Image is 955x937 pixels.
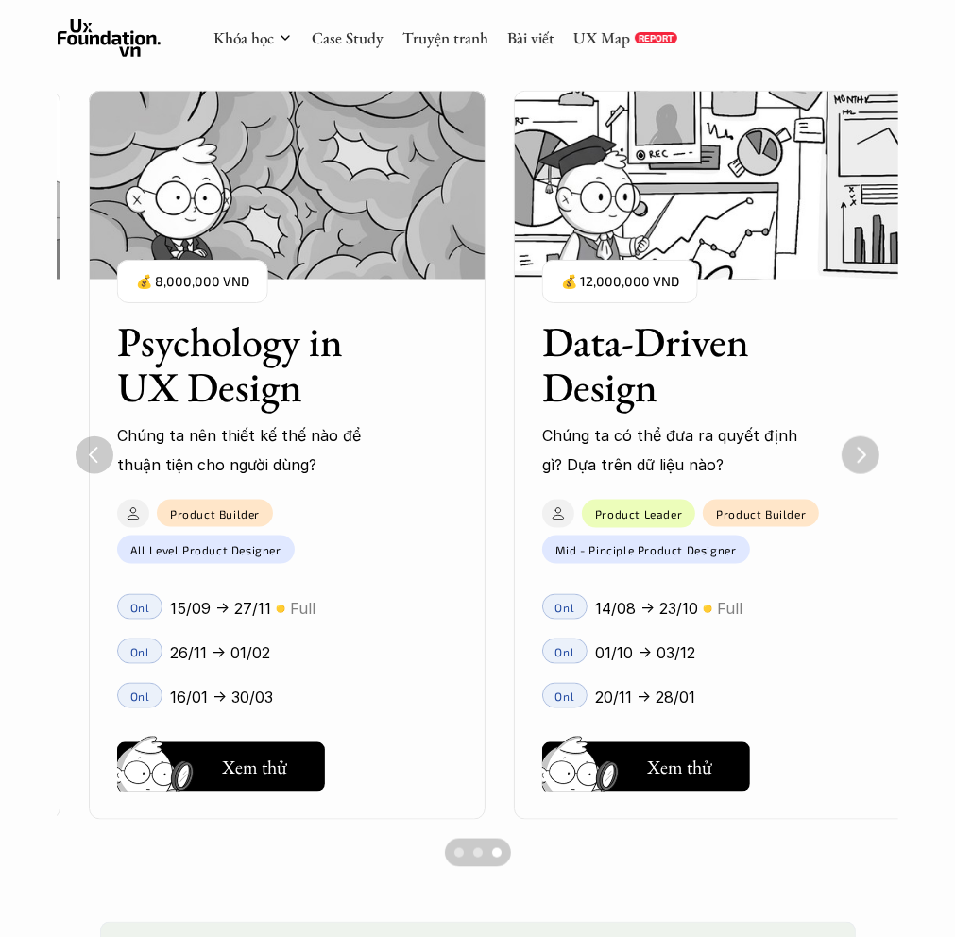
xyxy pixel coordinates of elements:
li: 5 of 5 [514,91,911,821]
p: Onl [130,690,150,703]
button: Next [842,436,879,474]
p: 01/10 -> 03/12 [595,639,695,667]
p: Mid - Pinciple Product Designer [555,543,737,556]
p: Onl [130,601,150,614]
p: 16/01 -> 30/03 [170,683,273,711]
button: Scroll to page 3 [487,839,511,867]
p: Chúng ta có thể đưa ra quyết định gì? Dựa trên dữ liệu nào? [542,421,816,479]
a: REPORT [635,32,677,43]
p: REPORT [639,32,674,43]
p: 14/08 -> 23/10 [595,594,698,622]
p: Full [717,594,742,622]
button: Scroll to page 1 [445,839,469,867]
p: Onl [130,645,150,658]
p: 15/09 -> 27/11 [170,594,271,622]
p: 💰 8,000,000 VND [136,269,249,295]
p: Full [290,594,315,622]
a: Truyện tranh [402,27,488,48]
p: Product Leader [595,507,682,520]
p: 20/11 -> 28/01 [595,683,695,711]
p: Onl [555,690,575,703]
button: Previous [76,436,113,474]
p: 🟡 [276,602,285,616]
p: 26/11 -> 01/02 [170,639,270,667]
p: 🟡 [703,602,712,616]
p: 💰 12,000,000 VND [561,269,679,295]
h5: Xem thử [222,754,287,780]
a: Case Study [312,27,384,48]
p: Product Builder [170,507,260,520]
h5: Xem thử [647,754,712,780]
li: 4 of 5 [89,91,486,821]
a: Khóa học [213,27,274,48]
a: Bài viết [507,27,554,48]
h3: Psychology in UX Design [117,319,410,411]
p: Product Builder [716,507,806,520]
a: UX Map [573,27,630,48]
p: Onl [555,645,575,658]
p: Chúng ta nên thiết kế thế nào để thuận tiện cho người dùng? [117,421,391,479]
p: Onl [555,601,575,614]
p: All Level Product Designer [130,543,281,556]
h3: Data-Driven Design [542,319,835,411]
button: Scroll to page 2 [469,839,487,867]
